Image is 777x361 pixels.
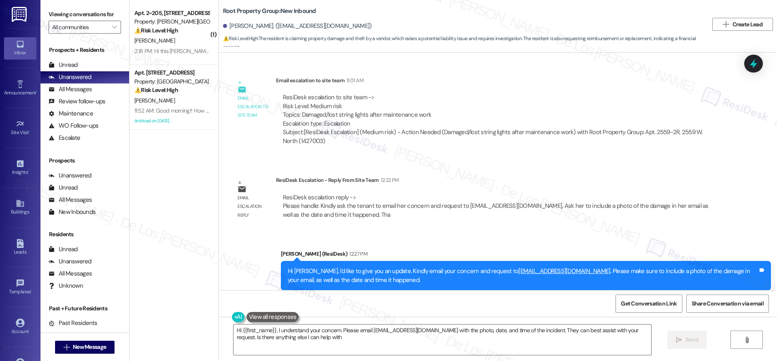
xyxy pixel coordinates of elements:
[4,197,36,218] a: Buildings
[238,94,269,120] div: Email escalation to site team
[12,7,28,22] img: ResiDesk Logo
[347,250,367,258] div: 12:27 PM
[283,93,714,128] div: ResiDesk escalation to site team -> Risk Level: Medium risk Topics: Damaged/lost string lights af...
[49,73,91,81] div: Unanswered
[134,107,278,114] div: 11:52 AM: Good morning!! How are you? Thank you very much
[36,89,37,94] span: •
[616,295,682,313] button: Get Conversation Link
[49,85,92,94] div: All Messages
[40,156,129,165] div: Prospects
[4,276,36,298] a: Templates •
[49,122,98,130] div: WO Follow-ups
[49,184,78,192] div: Unread
[134,97,175,104] span: [PERSON_NAME]
[518,267,610,275] a: [EMAIL_ADDRESS][DOMAIN_NAME]
[4,37,36,59] a: Inbox
[621,299,677,308] span: Get Conversation Link
[732,20,762,29] span: Create Lead
[276,176,721,187] div: ResiDesk Escalation - Reply From Site Team
[134,86,178,94] strong: ⚠️ Risk Level: High
[134,27,178,34] strong: ⚠️ Risk Level: High
[49,319,98,327] div: Past Residents
[49,208,96,216] div: New Inbounds
[73,343,106,351] span: New Message
[55,341,115,354] button: New Message
[712,18,773,31] button: Create Lead
[288,267,758,284] div: Hi [PERSON_NAME]. I'd like to give you an update. Kindly email your concern and request to . Plea...
[744,337,750,343] i: 
[40,230,129,239] div: Residents
[686,295,769,313] button: Share Conversation via email
[234,325,651,355] textarea: Hi {{first_name}}, I understand your concern. Please email [EMAIL_ADDRESS][DOMAIN_NAME] with the ...
[276,76,721,88] div: Email escalation to site team
[29,128,30,134] span: •
[134,37,175,44] span: [PERSON_NAME]
[283,128,714,145] div: Subject: [ResiDesk Escalation] (Medium risk) - Action Needed (Damaged/lost string lights after ma...
[676,337,682,343] i: 
[49,109,93,118] div: Maintenance
[134,17,209,26] div: Property: [PERSON_NAME][GEOGRAPHIC_DATA] Apartments
[379,176,399,184] div: 12:22 PM
[223,35,258,42] strong: ⚠️ Risk Level: High
[49,196,92,204] div: All Messages
[223,34,708,52] span: : The resident is claiming property damage and theft by a vendor, which raises a potential liabil...
[134,116,210,126] div: Archived on [DATE]
[686,335,698,344] span: Send
[49,134,80,142] div: Escalate
[223,7,316,15] b: Root Property Group: New Inbound
[64,344,70,350] i: 
[4,316,36,338] a: Account
[134,68,209,77] div: Apt. [STREET_ADDRESS]
[134,77,209,86] div: Property: [GEOGRAPHIC_DATA]
[692,299,764,308] span: Share Conversation via email
[112,24,117,30] i: 
[134,47,607,55] div: 2:18 PM: Hi this [PERSON_NAME] from #2 apt 205 I was on vacation came back [DATE] and I saw 👀 my ...
[4,117,36,139] a: Site Visit •
[723,21,729,28] i: 
[31,288,32,293] span: •
[49,8,121,21] label: Viewing conversations for
[49,257,91,266] div: Unanswered
[667,331,707,349] button: Send
[49,245,78,254] div: Unread
[49,61,78,69] div: Unread
[4,157,36,179] a: Insights •
[40,46,129,54] div: Prospects + Residents
[49,171,91,180] div: Unanswered
[40,304,129,313] div: Past + Future Residents
[281,250,771,261] div: [PERSON_NAME] (ResiDesk)
[223,22,372,30] div: [PERSON_NAME]. ([EMAIL_ADDRESS][DOMAIN_NAME])
[238,194,269,220] div: Email escalation reply
[49,97,105,106] div: Review follow-ups
[4,237,36,258] a: Leads
[134,9,209,17] div: Apt. 2~205, [STREET_ADDRESS]
[344,76,363,85] div: 11:01 AM
[283,193,709,219] div: ResiDesk escalation reply -> Please handle: Kindly ask the tenant to email her concern and reques...
[52,21,108,34] input: All communities
[49,282,83,290] div: Unknown
[28,168,29,174] span: •
[49,269,92,278] div: All Messages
